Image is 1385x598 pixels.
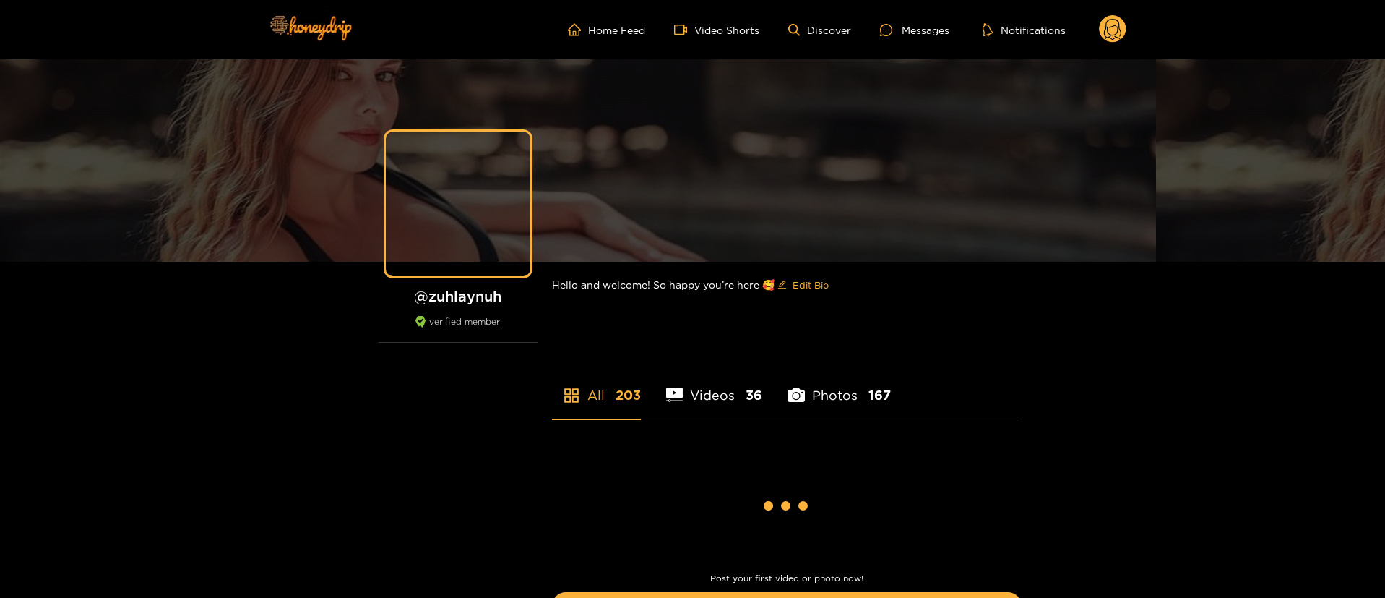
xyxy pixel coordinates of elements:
[777,280,787,291] span: edit
[552,354,641,419] li: All
[793,278,829,292] span: Edit Bio
[788,24,851,36] a: Discover
[552,573,1022,584] p: Post your first video or photo now!
[674,23,759,36] a: Video Shorts
[746,386,762,404] span: 36
[788,354,891,419] li: Photos
[563,387,580,404] span: appstore
[978,22,1070,37] button: Notifications
[880,22,949,38] div: Messages
[616,386,641,404] span: 203
[568,23,645,36] a: Home Feed
[552,262,1022,308] div: Hello and welcome! So happy you’re here 🥰
[674,23,694,36] span: video-camera
[379,287,538,305] h1: @ zuhlaynuh
[379,316,538,343] div: verified member
[568,23,588,36] span: home
[775,273,832,296] button: editEdit Bio
[868,386,891,404] span: 167
[666,354,763,419] li: Videos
